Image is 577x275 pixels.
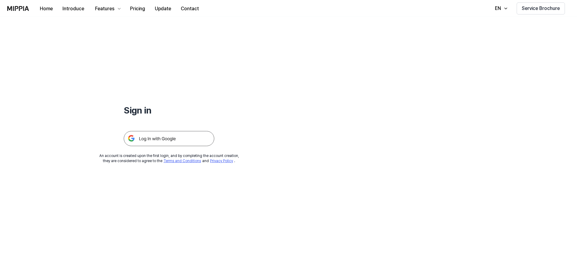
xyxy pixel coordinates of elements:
button: Home [35,3,58,15]
a: Update [150,0,176,17]
div: EN [494,5,502,12]
button: Pricing [125,3,150,15]
button: Service Brochure [517,2,565,14]
img: logo [7,6,29,11]
div: Features [94,5,116,12]
h1: Sign in [124,104,214,117]
button: Update [150,3,176,15]
button: Introduce [58,3,89,15]
button: Contact [176,3,204,15]
div: An account is created upon the first login, and by completing the account creation, they are cons... [99,153,239,164]
button: Features [89,3,125,15]
button: EN [489,2,512,14]
a: Privacy Policy [210,159,233,163]
img: 구글 로그인 버튼 [124,131,214,146]
a: Terms and Conditions [164,159,201,163]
